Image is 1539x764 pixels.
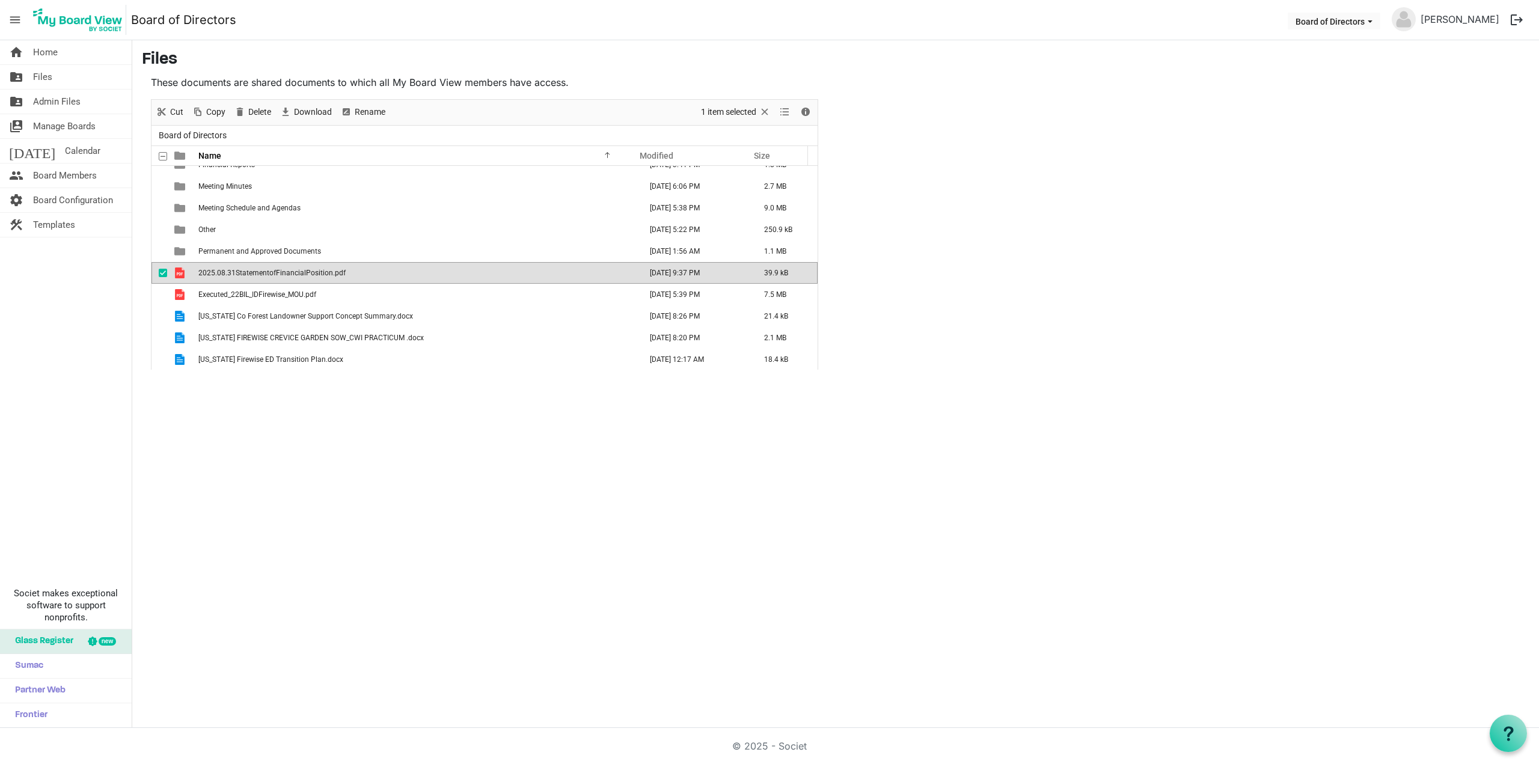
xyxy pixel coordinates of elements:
td: is template cell column header type [167,327,195,349]
td: Permanent and Approved Documents is template cell column header Name [195,240,637,262]
span: Calendar [65,139,100,163]
a: Board of Directors [131,8,236,32]
span: Financial Reports [198,160,255,169]
span: [US_STATE] FIREWISE CREVICE GARDEN SOW_CWI PRACTICUM .docx [198,334,424,342]
td: May 12, 2025 1:56 AM column header Modified [637,240,751,262]
button: Rename [338,105,388,120]
span: construction [9,213,23,237]
span: Files [33,65,52,89]
span: Other [198,225,216,234]
button: Delete [232,105,274,120]
span: settings [9,188,23,212]
span: switch_account [9,114,23,138]
button: Copy [190,105,228,120]
span: Sumac [9,654,43,678]
span: Glass Register [9,629,73,653]
div: Cut [151,100,188,125]
td: September 11, 2024 8:26 PM column header Modified [637,305,751,327]
td: 2.7 MB is template cell column header Size [751,176,818,197]
td: IDAHO FIREWISE CREVICE GARDEN SOW_CWI PRACTICUM .docx is template cell column header Name [195,327,637,349]
span: [US_STATE] Firewise ED Transition Plan.docx [198,355,343,364]
td: is template cell column header type [167,284,195,305]
td: checkbox [151,240,167,262]
span: Executed_22BIL_IDFirewise_MOU.pdf [198,290,316,299]
span: Rename [353,105,387,120]
div: Details [795,100,816,125]
span: menu [4,8,26,31]
span: folder_shared [9,65,23,89]
h3: Files [142,50,1529,70]
span: folder_shared [9,90,23,114]
td: 2025.08.31StatementofFinancialPosition.pdf is template cell column header Name [195,262,637,284]
img: My Board View Logo [29,5,126,35]
td: Other is template cell column header Name [195,219,637,240]
td: Meeting Minutes is template cell column header Name [195,176,637,197]
span: home [9,40,23,64]
span: Board of Directors [156,128,229,143]
td: October 06, 2025 5:38 PM column header Modified [637,197,751,219]
span: Meeting Schedule and Agendas [198,204,301,212]
span: Board Members [33,163,97,188]
span: [DATE] [9,139,55,163]
div: Rename [336,100,390,125]
span: Board Configuration [33,188,113,212]
td: Idaho Firewise ED Transition Plan.docx is template cell column header Name [195,349,637,370]
td: January 07, 2025 12:17 AM column header Modified [637,349,751,370]
td: checkbox [151,197,167,219]
span: Partner Web [9,679,66,703]
td: is template cell column header type [167,176,195,197]
td: is template cell column header type [167,240,195,262]
td: December 09, 2024 5:22 PM column header Modified [637,219,751,240]
span: Size [754,151,770,160]
span: Cut [169,105,185,120]
button: Details [798,105,814,120]
td: checkbox [151,349,167,370]
td: 7.5 MB is template cell column header Size [751,284,818,305]
td: is template cell column header type [167,305,195,327]
button: View dropdownbutton [777,105,792,120]
td: 18.4 kB is template cell column header Size [751,349,818,370]
span: Copy [205,105,227,120]
span: Societ makes exceptional software to support nonprofits. [5,587,126,623]
span: Permanent and Approved Documents [198,247,321,255]
span: Download [293,105,333,120]
td: checkbox [151,305,167,327]
td: is template cell column header type [167,197,195,219]
button: Board of Directors dropdownbutton [1288,13,1380,29]
img: no-profile-picture.svg [1392,7,1416,31]
td: 9.0 MB is template cell column header Size [751,197,818,219]
span: 2025.08.31StatementofFinancialPosition.pdf [198,269,346,277]
td: checkbox [151,262,167,284]
div: Download [275,100,336,125]
td: 39.9 kB is template cell column header Size [751,262,818,284]
button: logout [1504,7,1529,32]
button: Cut [154,105,186,120]
div: View [775,100,795,125]
span: Templates [33,213,75,237]
td: checkbox [151,219,167,240]
span: Name [198,151,221,160]
td: is template cell column header type [167,349,195,370]
td: 21.4 kB is template cell column header Size [751,305,818,327]
span: [US_STATE] Co Forest Landowner Support Concept Summary.docx [198,312,413,320]
div: Delete [230,100,275,125]
td: is template cell column header type [167,219,195,240]
td: Idaho Co Forest Landowner Support Concept Summary.docx is template cell column header Name [195,305,637,327]
td: October 05, 2025 6:06 PM column header Modified [637,176,751,197]
span: 1 item selected [700,105,757,120]
td: October 07, 2025 9:37 PM column header Modified [637,262,751,284]
td: checkbox [151,176,167,197]
button: Download [278,105,334,120]
td: 250.9 kB is template cell column header Size [751,219,818,240]
span: Frontier [9,703,47,727]
span: Admin Files [33,90,81,114]
td: 2.1 MB is template cell column header Size [751,327,818,349]
span: people [9,163,23,188]
div: Copy [188,100,230,125]
td: checkbox [151,327,167,349]
td: Executed_22BIL_IDFirewise_MOU.pdf is template cell column header Name [195,284,637,305]
td: June 11, 2025 5:39 PM column header Modified [637,284,751,305]
a: © 2025 - Societ [732,740,807,752]
span: Manage Boards [33,114,96,138]
a: My Board View Logo [29,5,131,35]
